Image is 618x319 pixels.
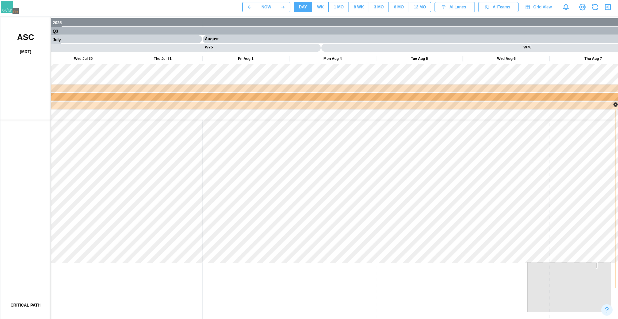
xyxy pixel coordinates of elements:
button: WK [312,2,329,12]
div: 6 MO [394,4,404,10]
div: 3 MO [374,4,384,10]
a: Notifications [560,1,572,13]
div: NOW [261,4,271,10]
button: NOW [257,2,276,12]
div: DAY [299,4,307,10]
button: 12 MO [409,2,431,12]
div: WK [317,4,324,10]
div: 8 WK [354,4,364,10]
button: DAY [294,2,312,12]
div: 12 MO [414,4,426,10]
button: Open Drawer [603,2,613,12]
a: View Project [578,2,587,12]
button: 6 MO [389,2,409,12]
a: Grid View [522,2,557,12]
button: AllTeams [478,2,519,12]
span: All Lanes [449,2,466,12]
div: 1 MO [334,4,343,10]
button: AllLanes [435,2,475,12]
button: 8 WK [349,2,369,12]
button: 3 MO [369,2,389,12]
button: 1 MO [329,2,348,12]
button: Refresh Grid [590,2,600,12]
span: All Teams [493,2,510,12]
span: Grid View [533,2,552,12]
